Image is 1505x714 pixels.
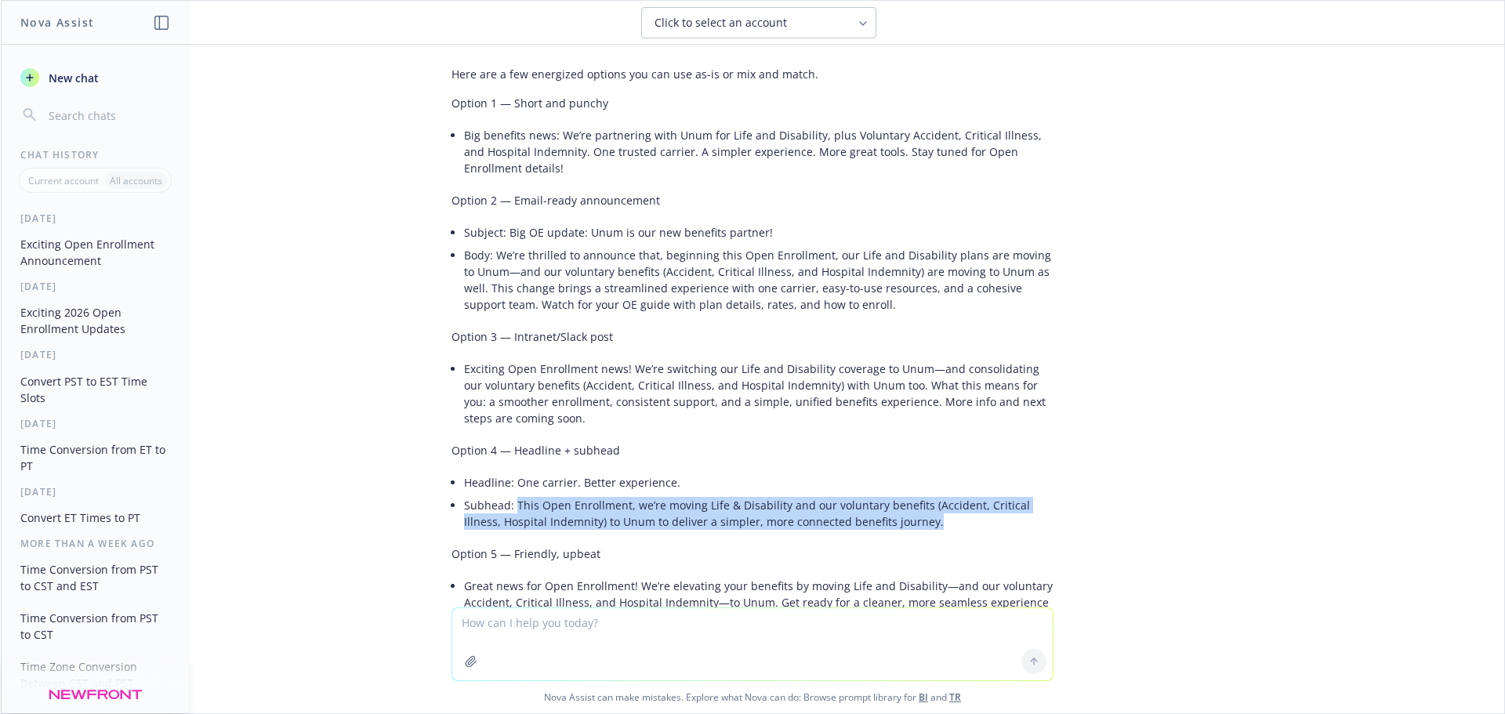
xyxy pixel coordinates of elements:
p: Option 2 — Email-ready announcement [451,192,1053,208]
li: Big benefits news: We’re partnering with Unum for Life and Disability, plus Voluntary Accident, C... [464,124,1053,179]
p: Option 3 — Intranet/Slack post [451,328,1053,345]
span: Click to select an account [655,15,787,31]
span: New chat [45,70,99,86]
h1: Nova Assist [20,14,94,31]
li: Great news for Open Enrollment! We’re elevating your benefits by moving Life and Disability—and o... [464,574,1053,630]
button: Time Zone Conversion Between CST and PST [14,654,176,696]
li: Body: We’re thrilled to announce that, beginning this Open Enrollment, our Life and Disability pl... [464,244,1053,316]
div: [DATE] [2,212,189,225]
p: Option 4 — Headline + subhead [451,442,1053,458]
input: Search chats [45,104,170,126]
p: All accounts [110,174,162,187]
button: Convert ET Times to PT [14,505,176,531]
li: Exciting Open Enrollment news! We’re switching our Life and Disability coverage to Unum—and conso... [464,357,1053,429]
button: Exciting Open Enrollment Announcement [14,231,176,274]
button: Time Conversion from ET to PT [14,437,176,479]
div: [DATE] [2,280,189,293]
div: Chat History [2,148,189,161]
div: [DATE] [2,485,189,498]
button: Time Conversion from PST to CST and EST [14,556,176,599]
div: [DATE] [2,417,189,430]
p: Current account [28,174,99,187]
button: Convert PST to EST Time Slots [14,368,176,411]
button: Exciting 2026 Open Enrollment Updates [14,299,176,342]
p: Option 1 — Short and punchy [451,95,1053,111]
p: Here are a few energized options you can use as-is or mix and match. [451,66,1053,82]
button: Click to select an account [641,7,876,38]
div: [DATE] [2,348,189,361]
p: Option 5 — Friendly, upbeat [451,545,1053,562]
button: New chat [14,63,176,92]
a: TR [949,690,961,704]
span: Nova Assist can make mistakes. Explore what Nova can do: Browse prompt library for and [7,681,1498,713]
li: Headline: One carrier. Better experience. [464,471,1053,494]
a: BI [919,690,928,704]
button: Time Conversion from PST to CST [14,605,176,647]
li: Subhead: This Open Enrollment, we’re moving Life & Disability and our voluntary benefits (Acciden... [464,494,1053,533]
li: Subject: Big OE update: Unum is our new benefits partner! [464,221,1053,244]
div: More than a week ago [2,537,189,550]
